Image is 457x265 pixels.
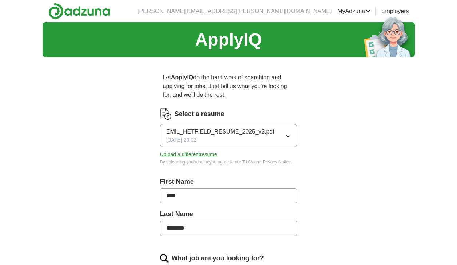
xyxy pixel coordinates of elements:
strong: ApplyIQ [171,74,193,80]
p: Let do the hard work of searching and applying for jobs. Just tell us what you're looking for, an... [160,70,297,102]
a: MyAdzuna [337,7,371,16]
label: What job are you looking for? [172,253,264,263]
span: EMIL_HETFIELD_RESUME_2025_v2.pdf [166,127,274,136]
a: Privacy Notice [263,159,291,165]
button: EMIL_HETFIELD_RESUME_2025_v2.pdf[DATE] 20:02 [160,124,297,147]
div: By uploading your resume you agree to our and . [160,159,297,165]
a: Employers [381,7,409,16]
img: search.png [160,254,169,263]
label: First Name [160,177,297,187]
img: CV Icon [160,108,172,120]
span: [DATE] 20:02 [166,136,196,144]
a: T&Cs [242,159,253,165]
li: [PERSON_NAME][EMAIL_ADDRESS][PERSON_NAME][DOMAIN_NAME] [137,7,332,16]
button: Upload a differentresume [160,151,217,158]
h1: ApplyIQ [195,27,262,53]
img: Adzuna logo [48,3,110,19]
label: Select a resume [175,109,224,119]
label: Last Name [160,209,297,219]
